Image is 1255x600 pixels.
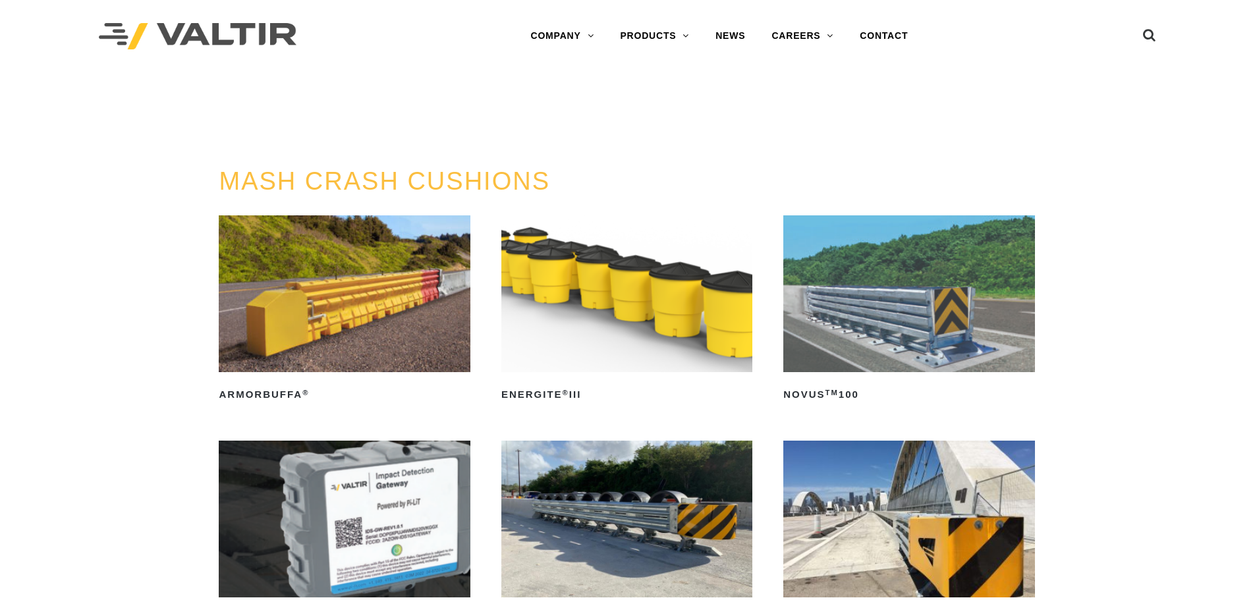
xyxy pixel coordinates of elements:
[302,389,309,396] sup: ®
[501,384,752,405] h2: ENERGITE III
[758,23,847,49] a: CAREERS
[607,23,702,49] a: PRODUCTS
[783,215,1034,405] a: NOVUSTM100
[99,23,296,50] img: Valtir
[702,23,758,49] a: NEWS
[219,167,550,195] a: MASH CRASH CUSHIONS
[825,389,839,396] sup: TM
[517,23,607,49] a: COMPANY
[563,389,569,396] sup: ®
[501,215,752,405] a: ENERGITE®III
[783,384,1034,405] h2: NOVUS 100
[219,215,470,405] a: ArmorBuffa®
[219,384,470,405] h2: ArmorBuffa
[847,23,921,49] a: CONTACT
